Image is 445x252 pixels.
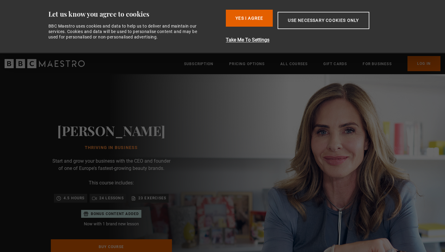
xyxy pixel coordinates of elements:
div: BBC Maestro uses cookies and data to help us to deliver and maintain our services. Cookies and da... [48,23,204,40]
button: Take Me To Settings [226,36,401,44]
svg: BBC Maestro [5,59,85,68]
p: Now with 1 brand new lesson [81,221,142,227]
a: For business [363,61,391,67]
p: 23 exercises [138,195,166,201]
p: Start and grow your business with the CEO and founder of one of Europe's fastest-growing beauty b... [51,157,172,172]
p: 4.5 hours [64,195,85,201]
p: Bonus content added [91,211,139,217]
div: Let us know you agree to cookies [48,10,221,18]
p: 24 lessons [99,195,124,201]
a: Gift Cards [323,61,347,67]
a: Log In [407,56,440,71]
h1: Thriving in Business [57,145,165,150]
a: Pricing Options [229,61,265,67]
button: Use necessary cookies only [278,12,369,29]
a: All Courses [280,61,308,67]
button: Yes I Agree [226,10,273,27]
nav: Primary [184,56,440,71]
p: This course includes: [89,179,134,187]
a: Subscription [184,61,213,67]
h2: [PERSON_NAME] [57,123,165,138]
